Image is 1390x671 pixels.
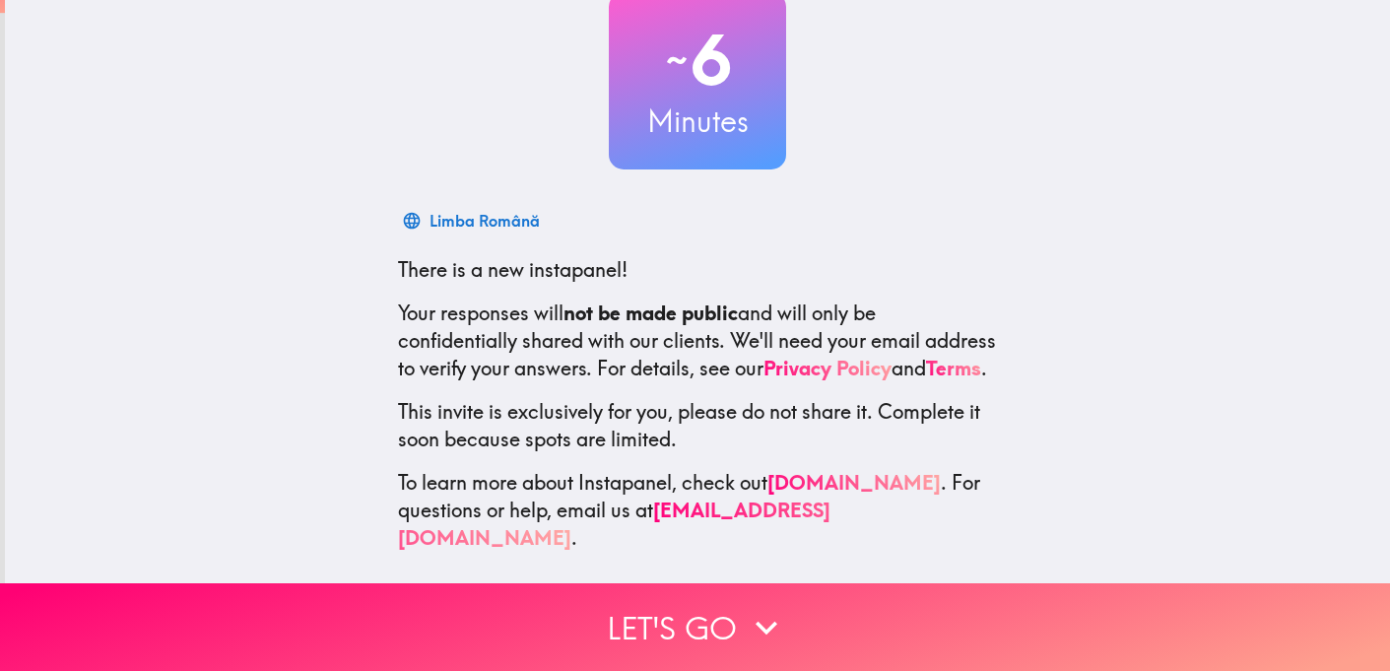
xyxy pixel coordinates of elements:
button: Limba Română [398,201,548,240]
div: Limba Română [430,207,540,235]
a: Terms [926,356,981,380]
a: [EMAIL_ADDRESS][DOMAIN_NAME] [398,498,830,550]
p: Your responses will and will only be confidentially shared with our clients. We'll need your emai... [398,300,997,382]
h2: 6 [609,20,786,101]
b: not be made public [563,301,738,325]
a: Privacy Policy [763,356,892,380]
p: To learn more about Instapanel, check out . For questions or help, email us at . [398,469,997,552]
p: This invite is exclusively for you, please do not share it. Complete it soon because spots are li... [398,398,997,453]
span: ~ [663,31,691,90]
a: [DOMAIN_NAME] [767,470,941,495]
span: There is a new instapanel! [398,257,628,282]
h3: Minutes [609,101,786,142]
